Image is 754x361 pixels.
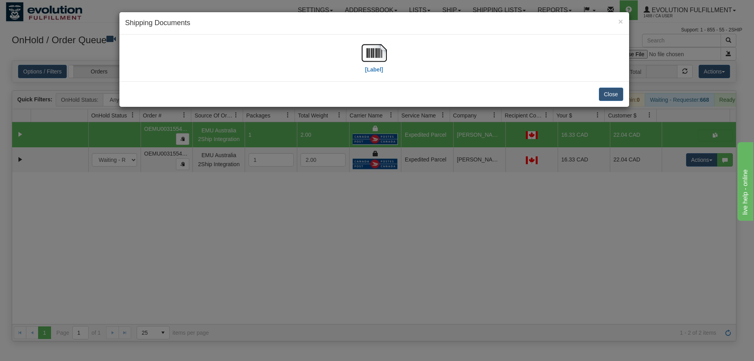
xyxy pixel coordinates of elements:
[365,66,383,73] label: [Label]
[599,88,623,101] button: Close
[618,17,623,26] button: Close
[618,17,623,26] span: ×
[736,140,753,220] iframe: chat widget
[362,40,387,66] img: barcode.jpg
[125,18,623,28] h4: Shipping Documents
[362,49,387,72] a: [Label]
[6,5,73,14] div: live help - online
